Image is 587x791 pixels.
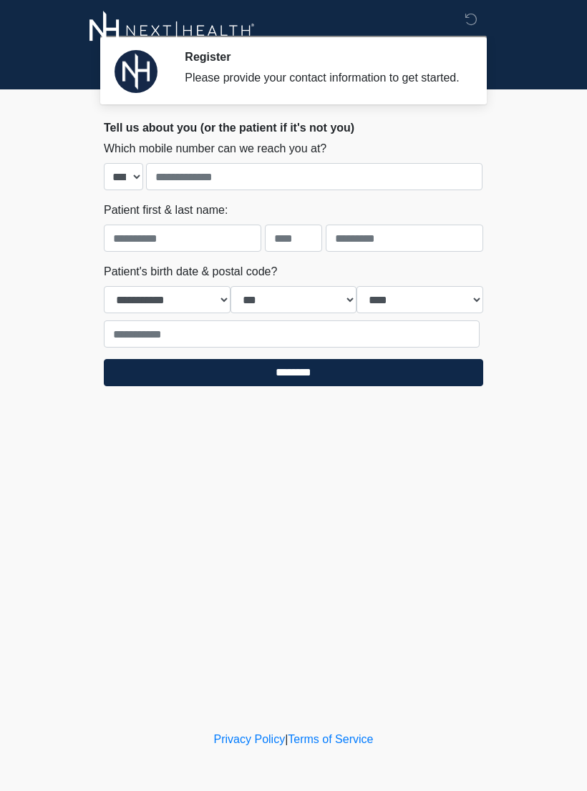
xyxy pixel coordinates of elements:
[214,733,286,745] a: Privacy Policy
[185,69,462,87] div: Please provide your contact information to get started.
[115,50,157,93] img: Agent Avatar
[104,202,228,219] label: Patient first & last name:
[104,263,277,280] label: Patient's birth date & postal code?
[104,121,483,134] h2: Tell us about you (or the patient if it's not you)
[285,733,288,745] a: |
[104,140,326,157] label: Which mobile number can we reach you at?
[89,11,255,50] img: Next-Health Logo
[288,733,373,745] a: Terms of Service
